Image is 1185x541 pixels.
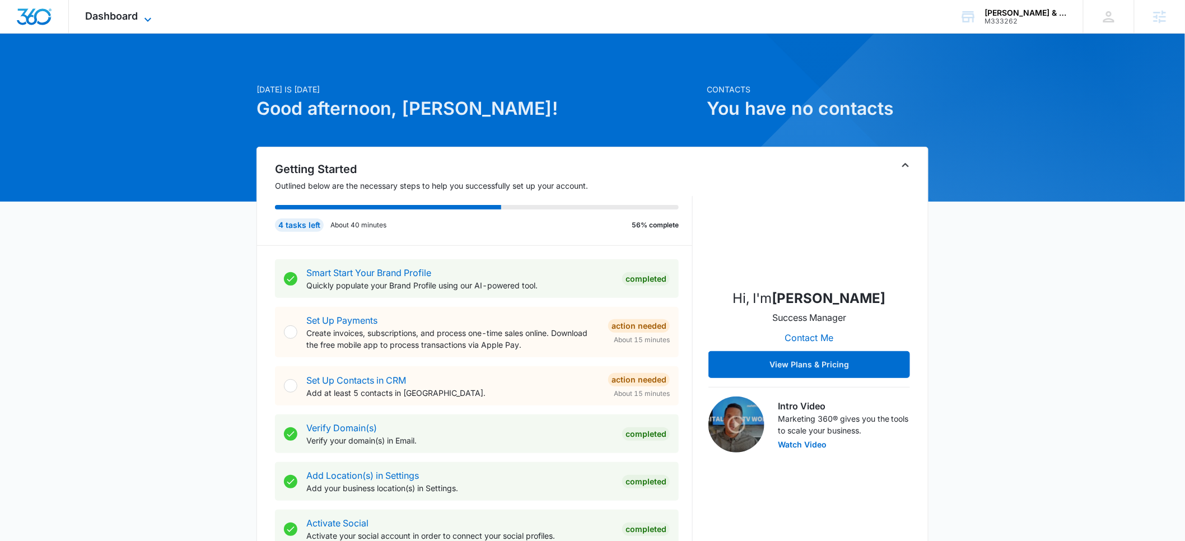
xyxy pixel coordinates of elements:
[622,272,670,286] div: Completed
[614,335,670,345] span: About 15 minutes
[632,220,679,230] p: 56% complete
[985,8,1067,17] div: account name
[306,387,599,399] p: Add at least 5 contacts in [GEOGRAPHIC_DATA].
[330,220,386,230] p: About 40 minutes
[306,375,406,386] a: Set Up Contacts in CRM
[899,158,912,172] button: Toggle Collapse
[256,83,700,95] p: [DATE] is [DATE]
[707,95,929,122] h1: You have no contacts
[772,290,886,306] strong: [PERSON_NAME]
[614,389,670,399] span: About 15 minutes
[275,180,693,192] p: Outlined below are the necessary steps to help you successfully set up your account.
[778,399,910,413] h3: Intro Video
[306,470,419,481] a: Add Location(s) in Settings
[708,351,910,378] button: View Plans & Pricing
[733,288,886,309] p: Hi, I'm
[275,218,324,232] div: 4 tasks left
[622,427,670,441] div: Completed
[256,95,700,122] h1: Good afternoon, [PERSON_NAME]!
[306,327,599,351] p: Create invoices, subscriptions, and process one-time sales online. Download the free mobile app t...
[306,267,431,278] a: Smart Start Your Brand Profile
[86,10,138,22] span: Dashboard
[306,517,368,529] a: Activate Social
[753,167,865,279] img: Paul Richardson
[306,279,613,291] p: Quickly populate your Brand Profile using our AI-powered tool.
[707,83,929,95] p: Contacts
[306,422,377,433] a: Verify Domain(s)
[306,435,613,446] p: Verify your domain(s) in Email.
[778,441,827,449] button: Watch Video
[708,397,764,453] img: Intro Video
[306,482,613,494] p: Add your business location(s) in Settings.
[622,523,670,536] div: Completed
[608,373,670,386] div: Action Needed
[306,315,377,326] a: Set Up Payments
[608,319,670,333] div: Action Needed
[985,17,1067,25] div: account id
[778,413,910,436] p: Marketing 360® gives you the tools to scale your business.
[275,161,693,178] h2: Getting Started
[772,311,846,324] p: Success Manager
[774,324,845,351] button: Contact Me
[622,475,670,488] div: Completed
